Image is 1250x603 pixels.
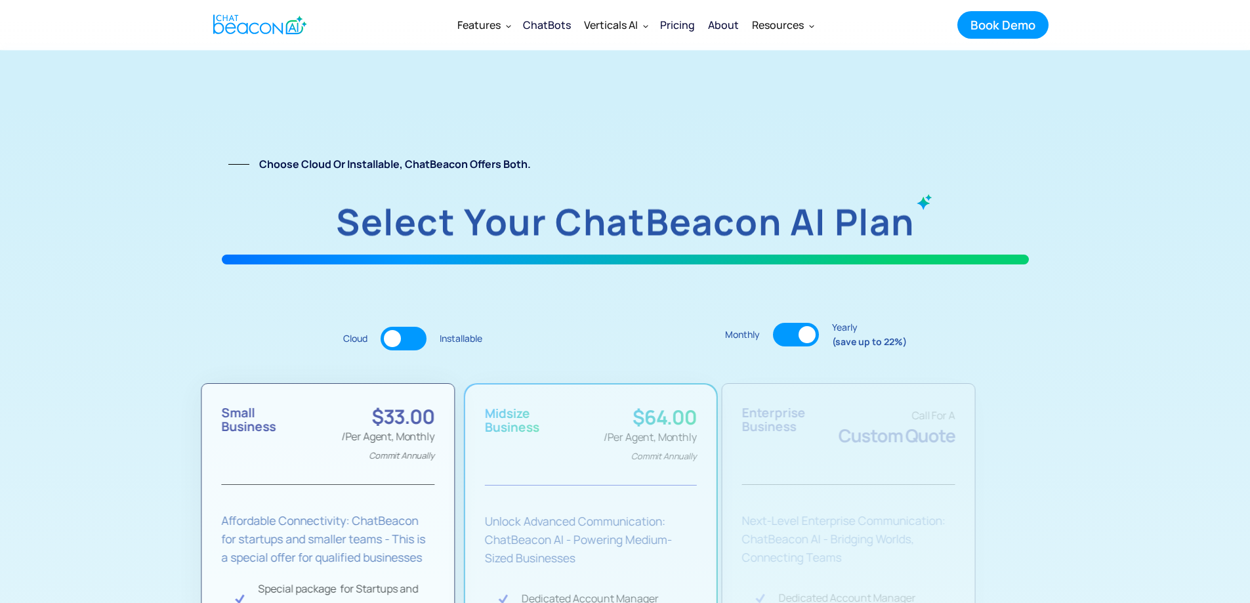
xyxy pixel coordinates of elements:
[660,16,695,34] div: Pricing
[838,423,955,447] span: Custom Quote
[457,16,501,34] div: Features
[228,164,249,165] img: Line
[341,427,434,465] div: /Per Agent, Monthly
[343,331,367,346] div: Cloud
[604,407,697,428] div: $64.00
[523,16,571,34] div: ChatBots
[221,406,276,434] div: Small Business
[809,23,814,28] img: Dropdown
[440,331,482,346] div: Installable
[259,157,531,171] strong: Choose Cloud or Installable, ChatBeacon offers both.
[752,16,804,34] div: Resources
[832,320,907,348] div: Yearly
[221,511,434,566] div: Affordable Connectivity: ChatBeacon for startups and smaller teams - This is a special offer for ...
[970,16,1035,33] div: Book Demo
[741,406,805,434] div: Enterprise Business
[584,16,638,34] div: Verticals AI
[222,205,1029,239] h1: Select your ChatBeacon AI plan
[202,9,314,41] a: home
[631,450,697,462] em: Commit Annually
[369,449,434,461] em: Commit Annually
[604,428,697,465] div: /Per Agent, Monthly
[485,407,539,434] div: Midsize Business
[745,9,820,41] div: Resources
[516,8,577,42] a: ChatBots
[485,513,672,566] strong: Unlock Advanced Communication: ChatBeacon AI - Powering Medium-Sized Businesses
[957,11,1049,39] a: Book Demo
[451,9,516,41] div: Features
[725,327,760,342] div: Monthly
[832,335,907,348] strong: (save up to 22%)
[838,406,955,425] div: Call For A
[915,193,934,211] img: ChatBeacon AI
[341,406,434,427] div: $33.00
[643,23,648,28] img: Dropdown
[708,16,739,34] div: About
[654,9,701,41] a: Pricing
[701,8,745,42] a: About
[741,511,955,566] div: Next-Level Enterprise Communication: ChatBeacon AI - Bridging Worlds, Connecting Teams
[577,9,654,41] div: Verticals AI
[506,23,511,28] img: Dropdown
